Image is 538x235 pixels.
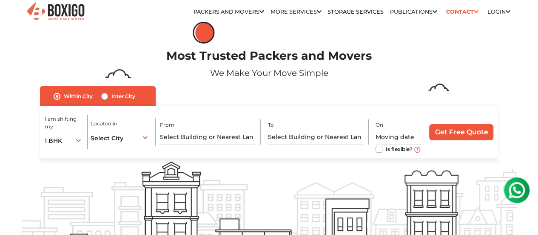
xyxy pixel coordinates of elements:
[270,9,322,15] a: More services
[45,137,62,145] span: 1 BHK
[160,130,255,145] input: Select Building or Nearest Landmark
[327,9,384,15] a: Storage Services
[45,115,85,131] label: I am shifting my
[268,121,273,129] label: To
[414,147,420,153] img: move_date_info
[194,9,264,15] a: Packers and Movers
[268,130,362,145] input: Select Building or Nearest Landmark
[91,134,123,142] span: Select City
[9,9,26,26] img: whatsapp-icon.svg
[111,91,135,102] label: Inter City
[487,9,510,15] a: Login
[160,121,174,129] label: From
[376,121,383,129] label: On
[26,1,85,22] img: Boxigo
[443,5,481,18] a: Contact
[386,144,413,153] label: Is flexible?
[390,9,437,15] a: Publications
[22,67,517,79] p: We Make Your Move Simple
[429,124,493,140] input: Get Free Quote
[64,91,93,102] label: Within City
[91,120,117,128] label: Located in
[376,130,424,145] input: Moving date
[22,49,517,63] h1: Most Trusted Packers and Movers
